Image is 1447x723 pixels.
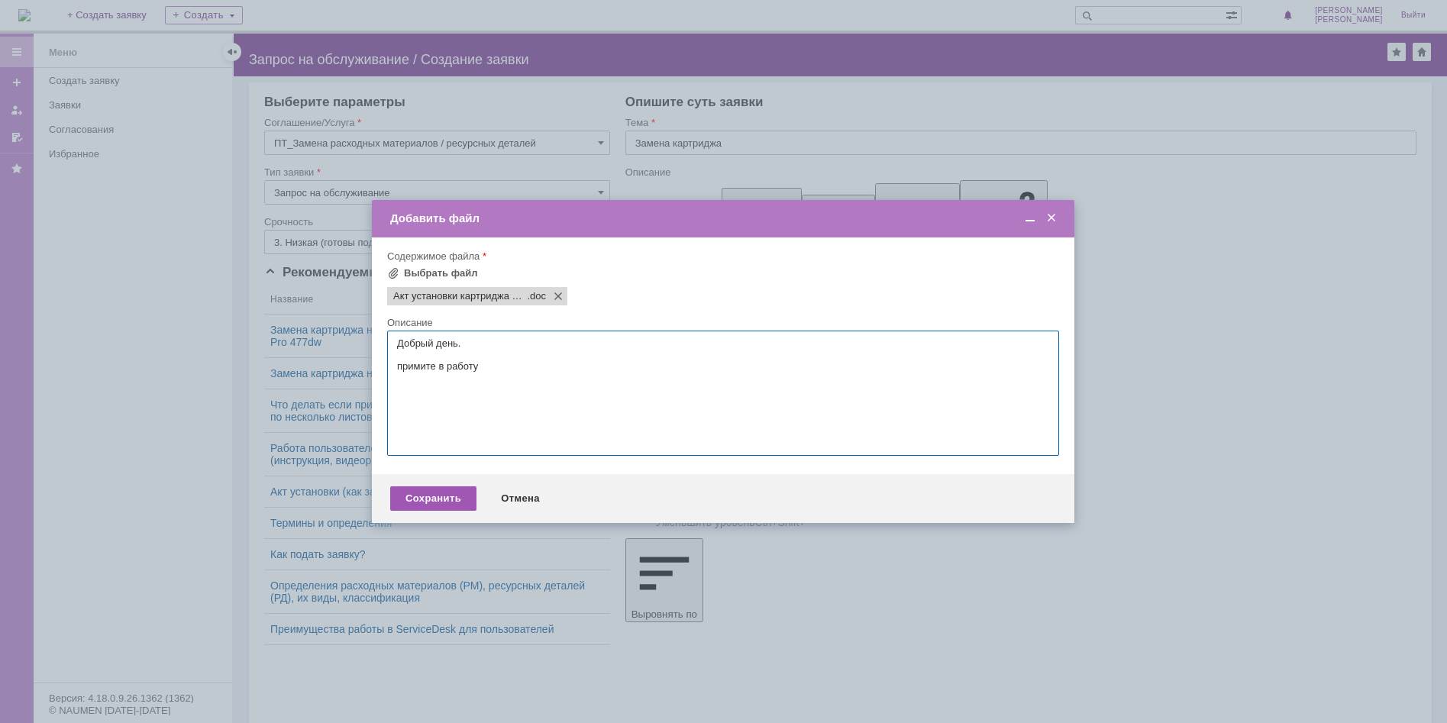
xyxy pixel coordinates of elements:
div: Выбрать файл [404,267,478,279]
span: Закрыть [1044,211,1059,225]
div: Описание [387,318,1056,328]
span: Акт установки картриджа 05.08 Лабораторияя.doc [393,290,527,302]
div: Добавить файл [390,211,1059,225]
div: Содержимое файла [387,251,1056,261]
span: Свернуть (Ctrl + M) [1022,211,1038,225]
span: Акт установки картриджа 05.08 Лабораторияя.doc [527,290,546,302]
